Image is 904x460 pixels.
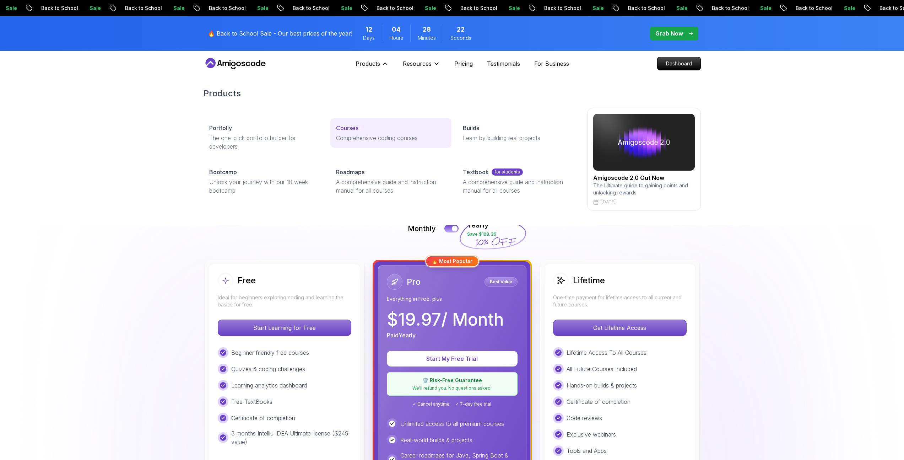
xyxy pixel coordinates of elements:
[204,162,325,200] a: BootcampUnlock your journey with our 10 week bootcamp
[214,5,262,12] p: Back to School
[455,401,491,407] span: ✓ 7-day free trial
[204,118,325,156] a: PortfollyThe one-click portfolio builder for developers
[218,320,351,336] button: Start Learning for Free
[457,25,465,34] span: 22 Seconds
[387,331,416,339] p: Paid Yearly
[298,5,346,12] p: Back to School
[356,59,380,68] p: Products
[218,324,351,331] a: Start Learning for Free
[457,162,578,200] a: Textbookfor studentsA comprehensive guide and instruction manual for all courses
[356,59,389,74] button: Products
[486,278,516,285] p: Best Value
[573,275,605,286] h2: Lifetime
[94,5,117,12] p: Sale
[553,320,687,336] button: Get Lifetime Access
[633,5,681,12] p: Back to School
[567,381,637,390] p: Hands-on builds & projects
[593,114,695,171] img: amigoscode 2.0
[130,5,178,12] p: Back to School
[231,397,272,406] p: Free TextBooks
[553,324,687,331] a: Get Lifetime Access
[567,430,616,439] p: Exclusive webinars
[178,5,201,12] p: Sale
[413,401,450,407] span: ✓ Cancel anytime
[209,168,237,176] p: Bootcamp
[387,295,518,303] p: Everything in Free, plus
[567,446,607,455] p: Tools and Apps
[849,5,872,12] p: Sale
[366,25,372,34] span: 12 Days
[567,414,602,422] p: Code reviews
[655,29,683,38] p: Grab Now
[262,5,285,12] p: Sale
[450,34,471,42] span: Seconds
[208,29,352,38] p: 🔥 Back to School Sale - Our best prices of the year!
[231,381,307,390] p: Learning analytics dashboard
[403,59,440,74] button: Resources
[336,134,446,142] p: Comprehensive coding courses
[391,377,513,384] p: 🛡️ Risk-Free Guarantee
[549,5,597,12] p: Back to School
[465,5,514,12] p: Back to School
[346,5,369,12] p: Sale
[400,419,504,428] p: Unlimited access to all premium courses
[492,169,523,176] p: for students
[395,354,509,363] p: Start My Free Trial
[336,168,364,176] p: Roadmaps
[403,59,432,68] p: Resources
[567,397,630,406] p: Certificate of completion
[514,5,536,12] p: Sale
[381,5,430,12] p: Back to School
[238,275,256,286] h2: Free
[534,59,569,68] a: For Business
[487,59,520,68] a: Testimonials
[553,294,687,308] p: One-time payment for lifetime access to all current and future courses.
[389,34,403,42] span: Hours
[681,5,704,12] p: Sale
[392,25,401,34] span: 4 Hours
[657,57,700,70] p: Dashboard
[231,414,295,422] p: Certificate of completion
[330,162,451,200] a: RoadmapsA comprehensive guide and instruction manual for all courses
[463,134,573,142] p: Learn by building real projects
[593,173,695,182] h2: Amigoscode 2.0 Out Now
[423,25,431,34] span: 28 Minutes
[218,294,351,308] p: Ideal for beginners exploring coding and learning the basics for free.
[463,178,573,195] p: A comprehensive guide and instruction manual for all courses
[430,5,453,12] p: Sale
[231,365,305,373] p: Quizzes & coding challenges
[387,311,504,328] p: $ 19.97 / Month
[408,224,436,234] p: Monthly
[457,118,578,148] a: BuildsLearn by building real projects
[567,365,637,373] p: All Future Courses Included
[11,5,33,12] p: Sale
[209,124,232,132] p: Portfolly
[209,134,319,151] p: The one-click portfolio builder for developers
[387,351,518,367] button: Start My Free Trial
[587,108,701,211] a: amigoscode 2.0Amigoscode 2.0 Out NowThe Ultimate guide to gaining points and unlocking rewards[DATE]
[567,348,646,357] p: Lifetime Access To All Courses
[204,88,701,99] h2: Products
[765,5,788,12] p: Sale
[407,276,421,288] h2: Pro
[209,178,319,195] p: Unlock your journey with our 10 week bootcamp
[553,320,686,336] p: Get Lifetime Access
[218,320,351,336] p: Start Learning for Free
[46,5,94,12] p: Back to School
[418,34,436,42] span: Minutes
[231,429,351,446] p: 3 months IntelliJ IDEA Ultimate license ($249 value)
[391,385,513,391] p: We'll refund you. No questions asked.
[231,348,309,357] p: Beginner friendly free courses
[363,34,375,42] span: Days
[601,199,616,205] p: [DATE]
[597,5,620,12] p: Sale
[717,5,765,12] p: Back to School
[657,57,701,70] a: Dashboard
[801,5,849,12] p: Back to School
[463,168,489,176] p: Textbook
[336,124,358,132] p: Courses
[454,59,473,68] a: Pricing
